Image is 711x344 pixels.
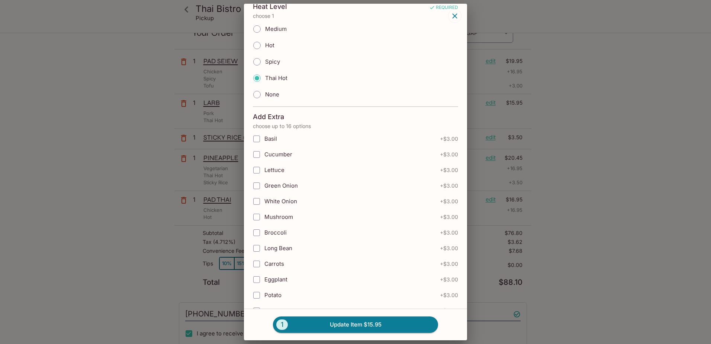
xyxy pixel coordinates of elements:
span: + $3.00 [440,277,458,283]
span: None [265,91,279,98]
span: + $3.00 [440,292,458,298]
span: Green Onion [264,182,298,189]
button: 1Update Item $15.95 [273,316,438,333]
span: Mushroom [264,213,293,220]
h4: Add Extra [253,113,284,121]
span: + $3.00 [440,183,458,189]
span: Potato [264,292,281,299]
span: Broccoli [264,229,287,236]
span: Bamboo Shoots [264,307,306,314]
span: 1 [276,319,288,330]
span: + $3.00 [440,198,458,204]
span: Medium [265,25,287,32]
span: Cucumber [264,151,292,158]
span: + $3.00 [440,214,458,220]
span: + $3.00 [440,136,458,142]
span: Spicy [265,58,280,65]
span: + $3.00 [440,261,458,267]
p: choose 1 [253,13,458,19]
span: + $3.00 [440,308,458,314]
span: White Onion [264,198,297,205]
p: choose up to 16 options [253,123,458,129]
span: REQUIRED [429,4,458,13]
span: Carrots [264,260,284,267]
span: Long Bean [264,245,292,252]
span: Thai Hot [265,74,287,82]
span: + $3.00 [440,230,458,236]
span: + $3.00 [440,152,458,157]
span: Lettuce [264,166,284,173]
h4: Heat Level [253,3,287,11]
span: + $3.00 [440,167,458,173]
span: Basil [264,135,277,142]
span: Eggplant [264,276,287,283]
span: + $3.00 [440,245,458,251]
span: Hot [265,42,274,49]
